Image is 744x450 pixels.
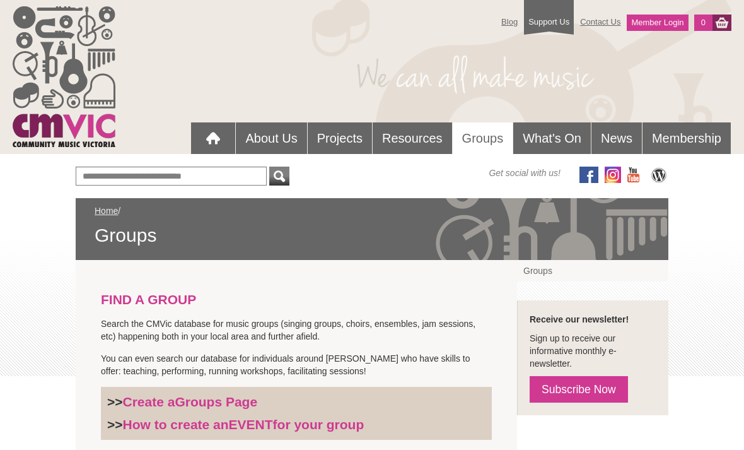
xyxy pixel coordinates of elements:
[373,122,452,154] a: Resources
[495,11,524,33] a: Blog
[530,376,628,403] a: Subscribe Now
[123,417,364,432] a: How to create anEVENTfor your group
[107,417,485,433] h3: >>
[530,332,656,370] p: Sign up to receive our informative monthly e-newsletter.
[605,167,621,183] img: icon-instagram.png
[517,260,668,281] a: Groups
[175,394,257,409] strong: Groups Page
[642,122,731,154] a: Membership
[308,122,372,154] a: Projects
[694,15,712,31] a: 0
[101,292,196,307] strong: FIND A GROUP
[13,6,115,147] img: cmvic_logo.png
[513,122,591,154] a: What's On
[229,417,273,432] strong: EVENT
[123,394,258,409] a: Create aGroups Page
[591,122,642,154] a: News
[574,11,627,33] a: Contact Us
[649,167,668,183] img: CMVic Blog
[453,122,513,155] a: Groups
[107,394,485,410] h3: >>
[236,122,306,154] a: About Us
[627,15,688,31] a: Member Login
[95,223,649,247] span: Groups
[489,167,561,179] span: Get social with us!
[95,206,118,216] a: Home
[101,352,492,377] p: You can even search our database for individuals around [PERSON_NAME] who have skills to offer: t...
[530,314,629,324] strong: Receive our newsletter!
[101,317,492,343] p: Search the CMVic database for music groups (singing groups, choirs, ensembles, jam sessions, etc)...
[95,204,649,247] div: /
